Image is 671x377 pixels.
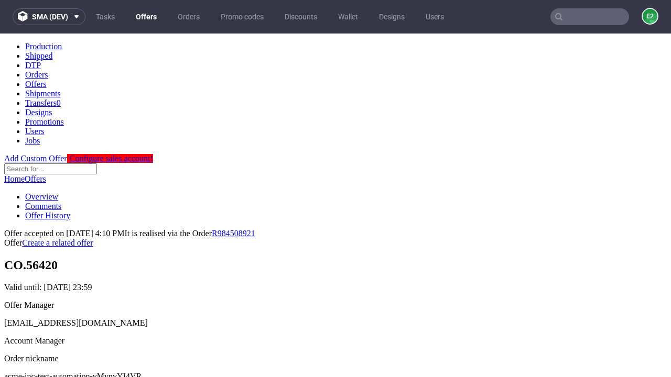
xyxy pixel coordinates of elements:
p: acme-inc-test-automation-vMvnvYI4VR [4,338,667,348]
div: Offer [4,205,667,214]
a: Tasks [90,8,121,25]
a: Configure sales account! [67,120,153,129]
div: Order nickname [4,320,667,330]
a: Jobs [25,103,40,112]
button: sma (dev) [13,8,85,25]
a: Designs [373,8,411,25]
div: Offer Manager [4,267,667,276]
a: Home [4,141,25,150]
a: Promo codes [214,8,270,25]
a: Shipped [25,18,52,27]
a: Wallet [332,8,364,25]
a: Create a related offer [22,205,93,214]
a: Offers [25,141,46,150]
a: DTP [25,27,41,36]
span: Offer accepted on [DATE] 4:10 PM [4,195,124,204]
a: Offers [25,46,47,55]
a: Production [25,8,62,17]
p: Valid until: [4,249,667,259]
input: Search for... [4,130,97,141]
figcaption: e2 [643,9,657,24]
a: Add Custom Offer [4,120,67,129]
a: Designs [25,74,52,83]
a: Promotions [25,84,64,93]
a: Discounts [278,8,323,25]
span: 0 [57,65,61,74]
a: Shipments [25,56,61,64]
a: Overview [25,159,58,168]
a: Offers [129,8,163,25]
h1: CO.56420 [4,225,667,239]
time: [DATE] 23:59 [44,249,92,258]
a: Comments [25,168,61,177]
div: Account Manager [4,303,667,312]
a: Users [25,93,44,102]
a: R984508921 [212,195,255,204]
span: Configure sales account! [70,120,153,129]
a: Offer History [25,178,70,186]
div: [EMAIL_ADDRESS][DOMAIN_NAME] [4,285,667,294]
a: Users [419,8,450,25]
span: sma (dev) [32,13,68,20]
a: Orders [25,37,48,46]
a: Orders [171,8,206,25]
a: Transfers0 [25,65,61,74]
span: It is realised via the Order [124,195,255,204]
